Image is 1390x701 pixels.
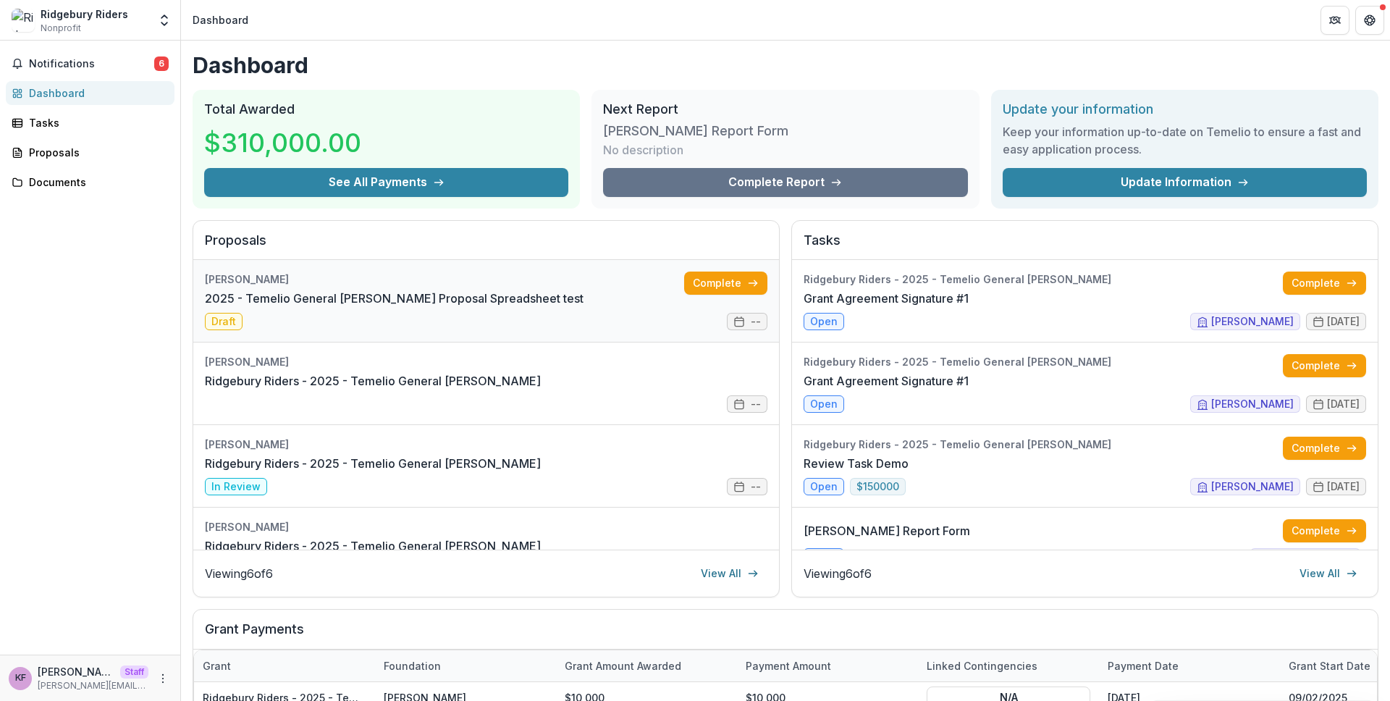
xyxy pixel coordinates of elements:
[804,232,1366,260] h2: Tasks
[737,650,918,681] div: Payment Amount
[41,22,81,35] span: Nonprofit
[1099,658,1187,673] div: Payment date
[556,650,737,681] div: Grant amount awarded
[204,101,568,117] h2: Total Awarded
[187,9,254,30] nav: breadcrumb
[15,673,26,683] div: Kyle Ford
[6,140,174,164] a: Proposals
[194,650,375,681] div: Grant
[1003,123,1367,158] h3: Keep your information up-to-date on Temelio to ensure a fast and easy application process.
[205,565,273,582] p: Viewing 6 of 6
[193,52,1378,78] h1: Dashboard
[6,81,174,105] a: Dashboard
[1355,6,1384,35] button: Get Help
[1099,650,1280,681] div: Payment date
[6,52,174,75] button: Notifications6
[1320,6,1349,35] button: Partners
[1283,354,1366,377] a: Complete
[804,290,969,307] a: Grant Agreement Signature #1
[804,522,970,540] a: [PERSON_NAME] Report Form
[684,272,767,295] a: Complete
[205,455,541,472] a: Ridgebury Riders - 2025 - Temelio General [PERSON_NAME]
[29,175,163,190] div: Documents
[804,455,909,472] a: Review Task Demo
[12,9,35,32] img: Ridgebury Riders
[205,290,584,307] a: 2025 - Temelio General [PERSON_NAME] Proposal Spreadsheet test
[737,658,840,673] div: Payment Amount
[375,650,556,681] div: Foundation
[1003,168,1367,197] a: Update Information
[204,168,568,197] button: See All Payments
[603,123,788,139] h3: [PERSON_NAME] Report Form
[204,123,361,162] h3: $310,000.00
[1280,658,1379,673] div: Grant start date
[38,679,148,692] p: [PERSON_NAME][EMAIL_ADDRESS][DOMAIN_NAME]
[1003,101,1367,117] h2: Update your information
[603,101,967,117] h2: Next Report
[38,664,114,679] p: [PERSON_NAME]
[692,562,767,585] a: View All
[804,565,872,582] p: Viewing 6 of 6
[6,170,174,194] a: Documents
[29,85,163,101] div: Dashboard
[41,7,128,22] div: Ridgebury Riders
[918,650,1099,681] div: Linked Contingencies
[29,145,163,160] div: Proposals
[29,115,163,130] div: Tasks
[603,141,683,159] p: No description
[1283,437,1366,460] a: Complete
[154,6,174,35] button: Open entity switcher
[375,658,450,673] div: Foundation
[205,372,541,390] a: Ridgebury Riders - 2025 - Temelio General [PERSON_NAME]
[194,658,240,673] div: Grant
[154,670,172,687] button: More
[556,658,690,673] div: Grant amount awarded
[6,111,174,135] a: Tasks
[1283,519,1366,542] a: Complete
[1291,562,1366,585] a: View All
[205,537,541,555] a: Ridgebury Riders - 2025 - Temelio General [PERSON_NAME]
[29,58,154,70] span: Notifications
[804,372,969,390] a: Grant Agreement Signature #1
[1283,272,1366,295] a: Complete
[205,621,1366,649] h2: Grant Payments
[154,56,169,71] span: 6
[918,658,1046,673] div: Linked Contingencies
[193,12,248,28] div: Dashboard
[205,232,767,260] h2: Proposals
[120,666,148,679] p: Staff
[603,168,967,197] a: Complete Report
